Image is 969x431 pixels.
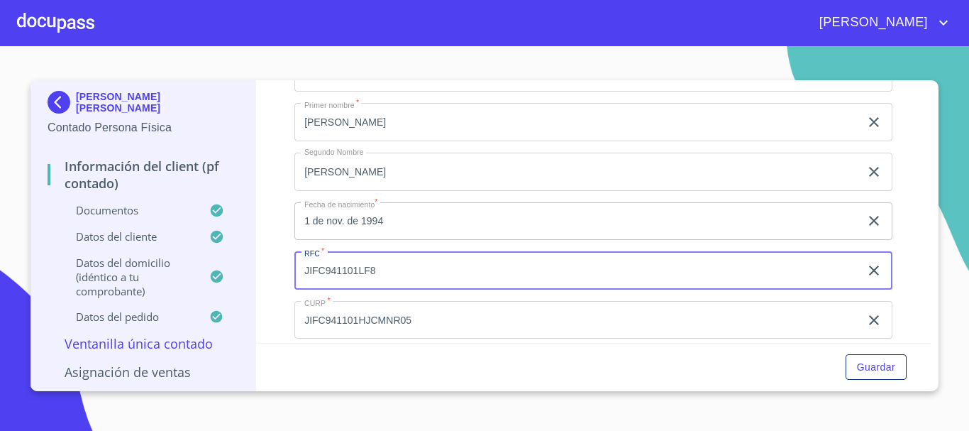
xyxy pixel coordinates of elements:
[857,359,895,376] span: Guardar
[48,91,76,114] img: Docupass spot blue
[809,11,935,34] span: [PERSON_NAME]
[809,11,952,34] button: account of current user
[48,256,209,298] p: Datos del domicilio (idéntico a tu comprobante)
[48,203,209,217] p: Documentos
[48,91,238,119] div: [PERSON_NAME] [PERSON_NAME]
[48,335,238,352] p: Ventanilla única contado
[48,310,209,324] p: Datos del pedido
[48,119,238,136] p: Contado Persona Física
[846,354,907,381] button: Guardar
[76,91,238,114] p: [PERSON_NAME] [PERSON_NAME]
[865,312,882,329] button: clear input
[48,229,209,244] p: Datos del cliente
[865,262,882,279] button: clear input
[865,163,882,180] button: clear input
[48,364,238,381] p: Asignación de Ventas
[865,114,882,131] button: clear input
[48,158,238,192] p: Información del Client (PF contado)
